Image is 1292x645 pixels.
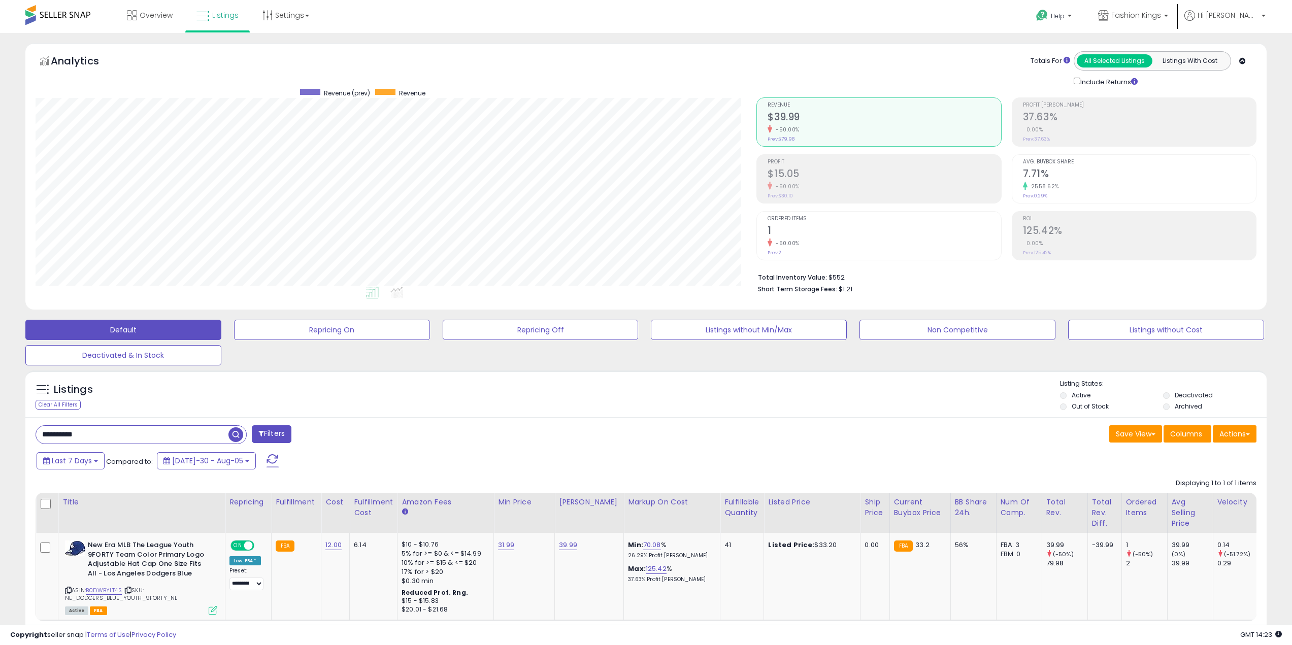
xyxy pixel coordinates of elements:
[1001,550,1034,559] div: FBM: 0
[1172,497,1209,529] div: Avg Selling Price
[1092,497,1117,529] div: Total Rev. Diff.
[229,497,267,507] div: Repricing
[559,497,619,507] div: [PERSON_NAME]
[768,540,814,550] b: Listed Price:
[1217,497,1254,507] div: Velocity
[628,576,712,583] p: 37.63% Profit [PERSON_NAME]
[768,540,852,550] div: $33.20
[1028,183,1059,190] small: 2558.62%
[498,497,550,507] div: Min Price
[628,564,712,583] div: %
[10,630,176,640] div: seller snap | |
[1224,550,1250,558] small: (-51.72%)
[1217,559,1258,568] div: 0.29
[1023,216,1256,222] span: ROI
[1023,225,1256,239] h2: 125.42%
[772,240,800,247] small: -50.00%
[1184,10,1266,33] a: Hi [PERSON_NAME]
[1001,497,1038,518] div: Num of Comp.
[839,284,852,294] span: $1.21
[402,540,486,549] div: $10 - $10.76
[402,605,486,614] div: $20.01 - $21.68
[402,597,486,605] div: $15 - $15.83
[62,497,221,507] div: Title
[234,320,430,340] button: Repricing On
[1060,379,1267,389] p: Listing States:
[724,497,759,518] div: Fulfillable Quantity
[1170,429,1202,439] span: Columns
[157,452,256,469] button: [DATE]-30 - Aug-05
[1164,425,1211,443] button: Columns
[1172,550,1186,558] small: (0%)
[252,425,291,443] button: Filters
[1031,56,1070,66] div: Totals For
[1133,550,1153,558] small: (-50%)
[758,273,827,282] b: Total Inventory Value:
[1046,497,1083,518] div: Total Rev.
[36,400,81,410] div: Clear All Filters
[1036,9,1048,22] i: Get Help
[768,111,1001,125] h2: $39.99
[402,507,408,517] small: Amazon Fees.
[624,493,720,533] th: The percentage added to the cost of goods (COGS) that forms the calculator for Min & Max prices.
[1217,540,1258,550] div: 0.14
[1023,159,1256,165] span: Avg. Buybox Share
[1077,54,1152,67] button: All Selected Listings
[51,54,119,71] h5: Analytics
[894,540,913,552] small: FBA
[1046,559,1087,568] div: 79.98
[1111,10,1161,20] span: Fashion Kings
[651,320,847,340] button: Listings without Min/Max
[628,540,643,550] b: Min:
[25,320,221,340] button: Default
[628,540,712,559] div: %
[1176,479,1256,488] div: Displaying 1 to 1 of 1 items
[1092,540,1114,550] div: -39.99
[1175,391,1213,399] label: Deactivated
[643,540,661,550] a: 70.08
[1072,391,1090,399] label: Active
[87,630,130,639] a: Terms of Use
[1152,54,1228,67] button: Listings With Cost
[443,320,639,340] button: Repricing Off
[37,452,105,469] button: Last 7 Days
[1126,540,1167,550] div: 1
[402,497,489,507] div: Amazon Fees
[325,497,345,507] div: Cost
[1198,10,1258,20] span: Hi [PERSON_NAME]
[915,540,930,550] span: 33.2
[1023,111,1256,125] h2: 37.63%
[140,10,173,20] span: Overview
[865,497,885,518] div: Ship Price
[276,497,317,507] div: Fulfillment
[10,630,47,639] strong: Copyright
[1001,540,1034,550] div: FBA: 3
[25,345,221,365] button: Deactivated & In Stock
[768,168,1001,182] h2: $15.05
[229,567,263,590] div: Preset:
[1023,168,1256,182] h2: 7.71%
[65,586,177,601] span: | SKU: NE_DODGERS_BLUE_YOUTH_9FORTY_NL
[646,564,667,574] a: 125.42
[628,564,646,573] b: Max:
[772,126,800,133] small: -50.00%
[1172,559,1213,568] div: 39.99
[402,588,468,597] b: Reduced Prof. Rng.
[1175,402,1202,411] label: Archived
[65,540,217,614] div: ASIN:
[65,606,88,615] span: All listings currently available for purchase on Amazon
[768,250,781,256] small: Prev: 2
[354,497,393,518] div: Fulfillment Cost
[1023,103,1256,108] span: Profit [PERSON_NAME]
[768,225,1001,239] h2: 1
[253,541,269,550] span: OFF
[498,540,514,550] a: 31.99
[1068,320,1264,340] button: Listings without Cost
[559,540,577,550] a: 39.99
[402,549,486,558] div: 5% for >= $0 & <= $14.99
[212,10,239,20] span: Listings
[758,270,1249,283] li: $552
[402,567,486,576] div: 17% for > $20
[1028,2,1082,33] a: Help
[324,89,370,97] span: Revenue (prev)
